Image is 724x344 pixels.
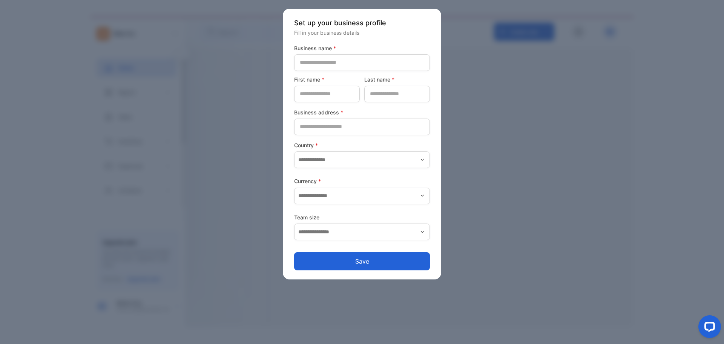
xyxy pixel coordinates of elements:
p: Set up your business profile [294,18,430,28]
iframe: LiveChat chat widget [692,312,724,344]
label: Team size [294,213,430,221]
label: Currency [294,177,430,185]
label: Last name [364,76,430,83]
p: Fill in your business details [294,29,430,37]
label: Country [294,141,430,149]
label: Business address [294,108,430,116]
label: Business name [294,44,430,52]
label: First name [294,76,360,83]
button: Save [294,252,430,270]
